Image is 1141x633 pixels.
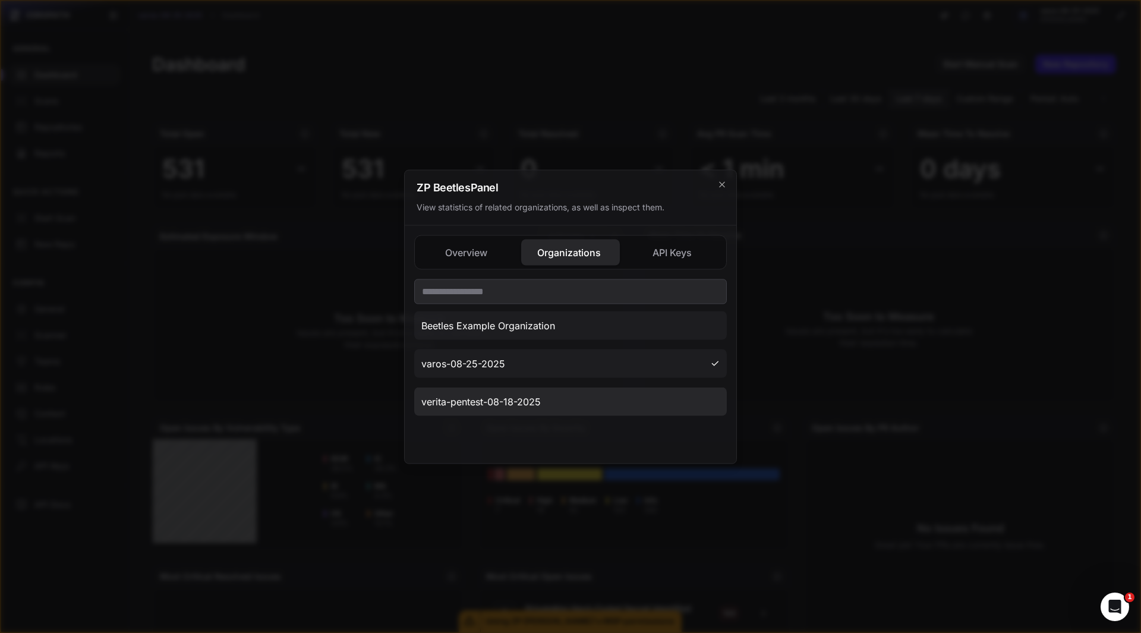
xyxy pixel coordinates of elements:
button: Overview [418,239,516,265]
span: Beetles Example Organization [421,318,555,332]
button: Beetles Example Organization [414,311,727,339]
span: 1 [1125,593,1134,602]
button: varos-08-25-2025 [414,349,727,377]
span: verita-pentest-08-18-2025 [421,394,541,408]
button: API Keys [625,239,723,265]
svg: cross 2, [717,179,727,189]
span: varos-08-25-2025 [421,356,505,370]
button: verita-pentest-08-18-2025 [414,387,727,415]
h2: ZP Beetles Panel [417,182,724,193]
iframe: Intercom live chat [1101,593,1129,621]
div: View statistics of related organizations, as well as inspect them. [417,201,724,213]
button: Organizations [521,239,619,265]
